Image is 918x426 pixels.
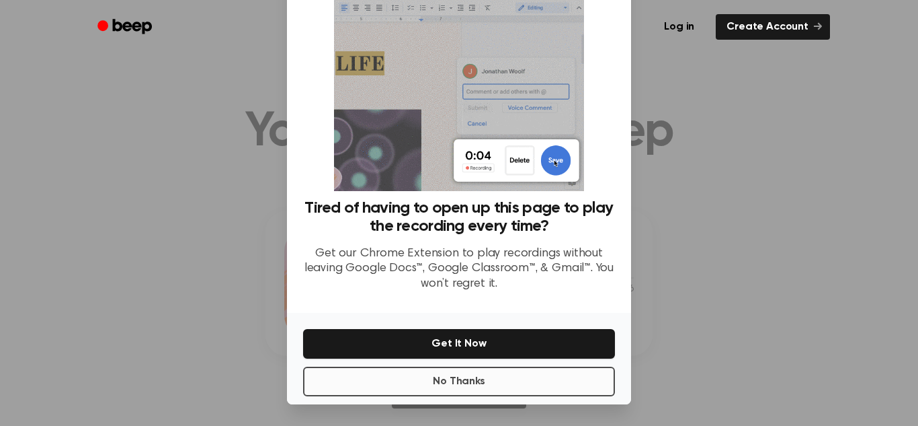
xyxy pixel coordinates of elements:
[303,329,615,359] button: Get It Now
[651,11,708,42] a: Log in
[303,246,615,292] p: Get our Chrome Extension to play recordings without leaving Google Docs™, Google Classroom™, & Gm...
[88,14,164,40] a: Beep
[303,199,615,236] h3: Tired of having to open up this page to play the recording every time?
[303,367,615,396] button: No Thanks
[716,14,830,40] a: Create Account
